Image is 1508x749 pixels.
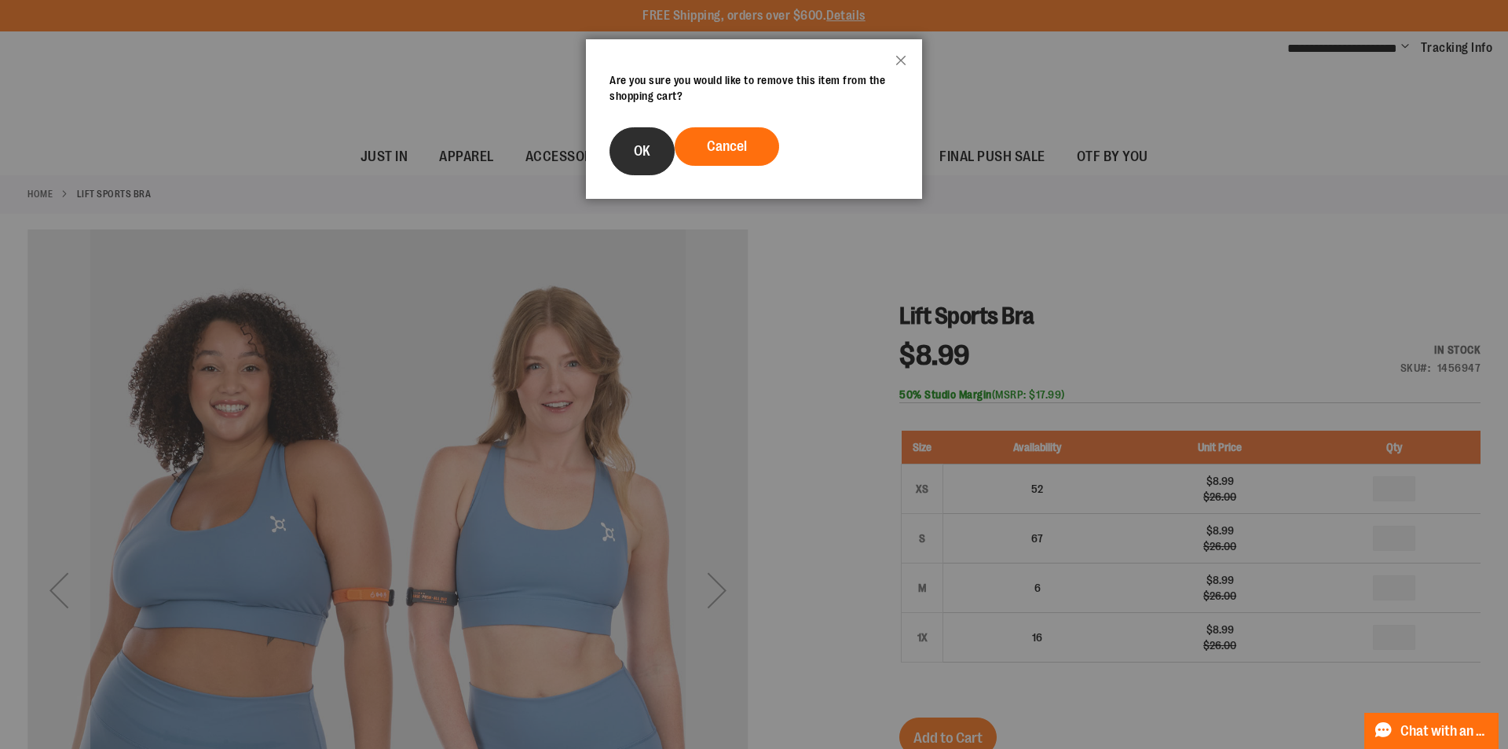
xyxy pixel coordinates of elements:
span: Chat with an Expert [1400,724,1489,739]
button: OK [609,127,675,175]
div: Are you sure you would like to remove this item from the shopping cart? [609,72,899,104]
button: Chat with an Expert [1364,713,1499,749]
span: OK [634,143,650,159]
span: Cancel [707,138,747,154]
button: Cancel [675,127,779,166]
